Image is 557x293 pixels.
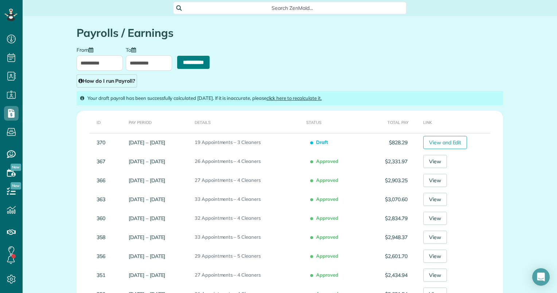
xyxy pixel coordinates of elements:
[126,46,140,52] label: To
[312,269,341,281] span: Approved
[423,231,447,244] a: View
[129,177,165,184] a: [DATE] – [DATE]
[77,133,126,152] td: 370
[77,74,137,87] a: How do I run Payroll?
[129,272,165,278] a: [DATE] – [DATE]
[532,268,550,286] div: Open Intercom Messenger
[366,171,410,190] td: $2,903.25
[423,250,447,263] a: View
[312,193,341,206] span: Approved
[312,250,341,262] span: Approved
[423,193,447,206] a: View
[423,136,467,149] a: View and Edit
[410,111,503,133] th: Link
[366,190,410,209] td: $3,070.60
[423,269,447,282] a: View
[129,215,165,222] a: [DATE] – [DATE]
[423,155,447,168] a: View
[11,164,21,171] span: New
[192,171,303,190] td: 27 Appointments – 4 Cleaners
[77,266,126,285] td: 351
[192,209,303,228] td: 32 Appointments – 4 Cleaners
[129,253,165,259] a: [DATE] – [DATE]
[303,111,366,133] th: Status
[77,171,126,190] td: 366
[366,133,410,152] td: $828.29
[11,182,21,190] span: New
[192,133,303,152] td: 19 Appointments – 3 Cleaners
[77,27,503,39] h1: Payrolls / Earnings
[192,228,303,247] td: 33 Appointments – 5 Cleaners
[366,266,410,285] td: $2,434.94
[192,190,303,209] td: 33 Appointments – 4 Cleaners
[312,136,331,149] span: Draft
[312,212,341,224] span: Approved
[126,111,192,133] th: Pay Period
[312,155,341,168] span: Approved
[423,174,447,187] a: View
[129,234,165,241] a: [DATE] – [DATE]
[77,111,126,133] th: ID
[192,111,303,133] th: Details
[423,212,447,225] a: View
[366,209,410,228] td: $2,834.79
[312,231,341,243] span: Approved
[312,174,341,187] span: Approved
[129,158,165,165] a: [DATE] – [DATE]
[366,111,410,133] th: Total Pay
[129,196,165,203] a: [DATE] – [DATE]
[77,209,126,228] td: 360
[192,152,303,171] td: 26 Appointments – 4 Cleaners
[77,46,97,52] label: From
[129,139,165,146] a: [DATE] – [DATE]
[77,91,503,105] div: Your draft payroll has been successfully calculated [DATE]. If it is inaccurate, please
[366,152,410,171] td: $2,331.97
[266,95,322,101] a: click here to recalculate it.
[77,228,126,247] td: 358
[77,152,126,171] td: 367
[77,247,126,266] td: 356
[366,247,410,266] td: $2,601.70
[192,266,303,285] td: 27 Appointments – 4 Cleaners
[77,190,126,209] td: 363
[192,247,303,266] td: 29 Appointments – 5 Cleaners
[366,228,410,247] td: $2,948.37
